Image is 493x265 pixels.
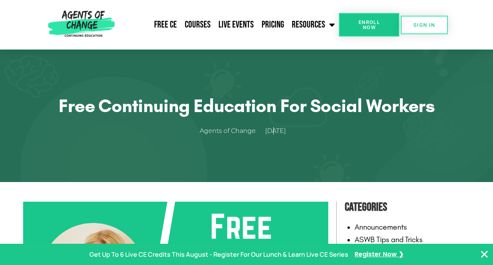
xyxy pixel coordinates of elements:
[288,15,339,35] a: Resources
[355,222,407,232] a: Announcements
[345,198,470,217] h4: Categories
[181,15,215,35] a: Courses
[355,249,404,260] a: Register Now ❯
[258,15,288,35] a: Pricing
[118,15,339,35] nav: Menu
[355,235,423,244] a: ASWB Tips and Tricks
[265,125,294,137] a: [DATE]
[215,15,258,35] a: Live Events
[413,22,435,28] span: SIGN IN
[89,249,348,260] p: Get Up To 6 Live CE Credits This August - Register For Our Lunch & Learn Live CE Series
[200,125,256,137] span: Agents of Change
[401,16,448,34] a: SIGN IN
[480,250,489,259] button: Close Banner
[200,125,264,137] a: Agents of Change
[351,20,387,30] span: Enroll Now
[339,13,399,37] a: Enroll Now
[150,15,181,35] a: Free CE
[43,95,451,117] h1: Free Continuing Education for Social Workers
[265,127,286,134] time: [DATE]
